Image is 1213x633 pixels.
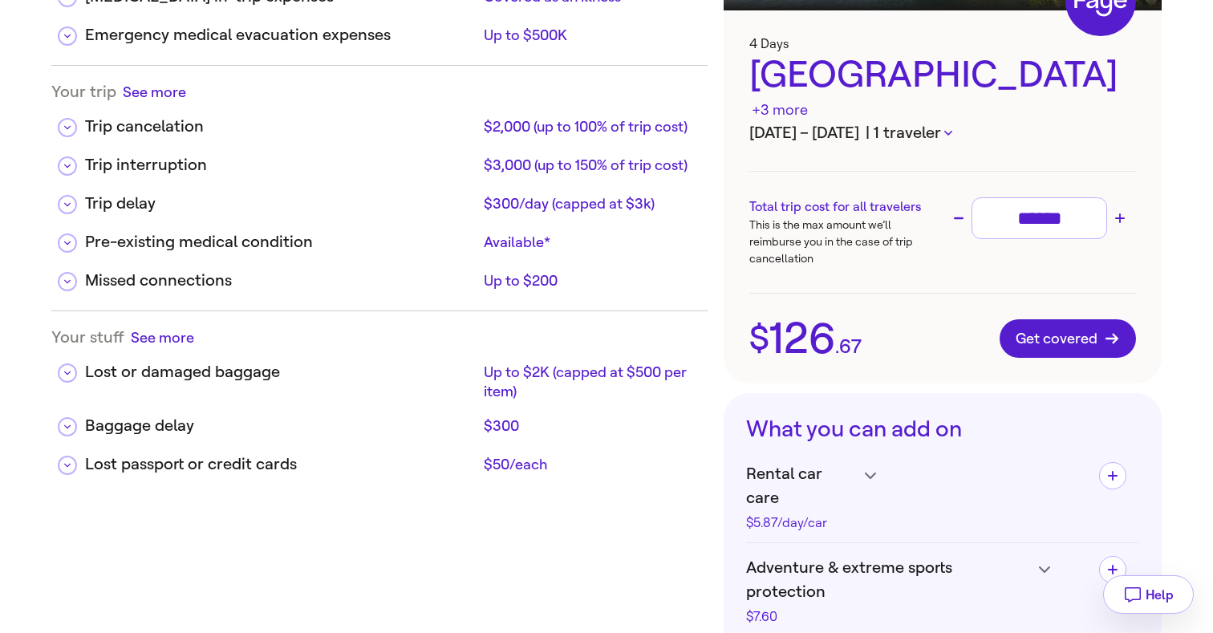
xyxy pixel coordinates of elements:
[131,327,194,347] button: See more
[484,271,695,290] div: Up to $200
[85,115,477,139] div: Trip cancelation
[1099,462,1126,489] button: Add Rental car care
[749,51,1136,121] div: [GEOGRAPHIC_DATA]
[749,36,1136,51] h3: 4 Days
[746,416,1139,443] h3: What you can add on
[85,192,477,216] div: Trip delay
[835,337,839,356] span: .
[484,416,695,436] div: $300
[51,327,708,347] div: Your stuff
[746,517,857,530] div: $5.87
[51,347,708,401] div: Lost or damaged baggageUp to $2K (capped at $500 per item)
[51,140,708,179] div: Trip interruption$3,000 (up to 150% of trip cost)
[484,194,695,213] div: $300/day (capped at $3k)
[51,217,708,256] div: Pre-existing medical conditionAvailable*
[1016,331,1120,347] span: Get covered
[746,611,1031,623] div: $7.60
[51,179,708,217] div: Trip delay$300/day (capped at $3k)
[484,233,695,252] div: Available*
[769,317,835,360] span: 126
[51,10,708,49] div: Emergency medical evacuation expensesUp to $500K
[749,197,943,217] h3: Total trip cost for all travelers
[85,360,477,384] div: Lost or damaged baggage
[85,269,477,293] div: Missed connections
[85,452,477,477] div: Lost passport or credit cards
[484,117,695,136] div: $2,000 (up to 100% of trip cost)
[749,322,769,355] span: $
[749,121,1136,145] h3: [DATE] – [DATE]
[85,153,477,177] div: Trip interruption
[484,26,695,45] div: Up to $500K
[746,556,1086,623] h4: Adventure & extreme sports protection$7.60
[839,337,862,356] span: 67
[51,401,708,440] div: Baggage delay$300
[746,462,1086,530] h4: Rental car care$5.87/day/car
[123,82,186,102] button: See more
[1099,556,1126,583] button: Add Adventure & extreme sports protection
[1110,209,1130,228] button: Increase trip cost
[1146,587,1174,603] span: Help
[51,440,708,478] div: Lost passport or credit cards$50/each
[746,462,857,510] span: Rental car care
[752,99,808,121] div: +3 more
[484,455,695,474] div: $50/each
[484,363,695,401] div: Up to $2K (capped at $500 per item)
[51,102,708,140] div: Trip cancelation$2,000 (up to 100% of trip cost)
[484,156,695,175] div: $3,000 (up to 150% of trip cost)
[85,230,477,254] div: Pre-existing medical condition
[1103,575,1194,614] button: Help
[1000,319,1136,358] button: Get covered
[85,414,477,438] div: Baggage delay
[85,23,477,47] div: Emergency medical evacuation expenses
[777,515,827,530] span: /day/car
[51,256,708,294] div: Missed connectionsUp to $200
[979,205,1100,233] input: Trip cost
[746,556,1031,604] span: Adventure & extreme sports protection
[949,209,968,228] button: Decrease trip cost
[749,217,943,267] p: This is the max amount we’ll reimburse you in the case of trip cancellation
[866,121,952,145] button: | 1 traveler
[51,82,708,102] div: Your trip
